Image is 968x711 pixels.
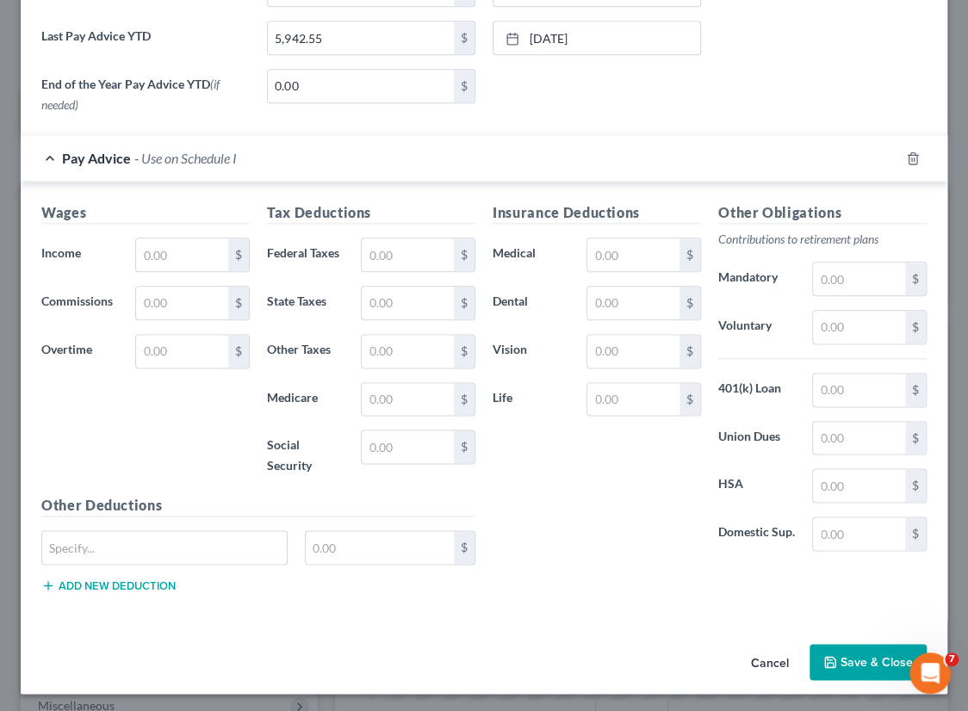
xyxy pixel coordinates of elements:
span: 😞 [239,533,264,567]
span: Pay Advice [62,150,131,166]
span: (if needed) [41,77,220,112]
span: 7 [945,652,959,666]
button: Save & Close [810,644,927,680]
input: 0.00 [268,70,454,102]
input: 0.00 [813,374,905,406]
p: Contributions to retirement plans [718,231,927,248]
input: 0.00 [813,311,905,343]
input: 0.00 [362,335,454,368]
label: Medical [484,238,578,272]
label: HSA [710,468,804,503]
input: Specify... [42,531,287,564]
div: $ [228,335,249,368]
div: $ [905,263,926,295]
div: $ [905,374,926,406]
span: 😐 [283,533,308,567]
input: 0.00 [587,287,679,319]
label: 401(k) Loan [710,373,804,407]
div: $ [679,238,700,271]
div: $ [454,383,475,416]
label: Medicare [258,382,352,417]
span: 😃 [328,533,353,567]
div: $ [905,469,926,502]
input: 0.00 [362,287,454,319]
span: - Use on Schedule I [134,150,237,166]
input: 0.00 [362,383,454,416]
input: 0.00 [306,531,454,564]
div: $ [454,70,475,102]
h5: Other Obligations [718,202,927,224]
iframe: Intercom live chat [909,652,951,694]
input: 0.00 [813,263,905,295]
input: 0.00 [136,238,228,271]
label: End of the Year Pay Advice YTD [33,69,258,121]
input: 0.00 [136,287,228,319]
input: 0.00 [813,469,905,502]
label: Vision [484,334,578,368]
label: Social Security [258,430,352,481]
button: Collapse window [518,7,550,40]
div: $ [454,430,475,463]
span: smiley reaction [319,533,363,567]
label: Overtime [33,334,127,368]
div: $ [905,311,926,343]
input: 0.00 [268,22,454,54]
input: 0.00 [362,430,454,463]
input: 0.00 [362,238,454,271]
label: Voluntary [710,310,804,344]
div: $ [679,335,700,368]
a: Open in help center [227,589,365,603]
h5: Tax Deductions [267,202,475,224]
input: 0.00 [587,238,679,271]
input: 0.00 [813,517,905,550]
h5: Wages [41,202,250,224]
div: $ [228,287,249,319]
label: Last Pay Advice YTD [33,21,258,69]
div: $ [454,531,475,564]
label: Domestic Sup. [710,516,804,551]
label: Commissions [33,286,127,320]
div: $ [679,287,700,319]
div: $ [679,383,700,416]
input: 0.00 [136,335,228,368]
div: $ [454,238,475,271]
div: Did this answer your question? [21,516,572,535]
label: Union Dues [710,421,804,455]
span: Income [41,245,81,260]
label: Life [484,382,578,417]
label: Dental [484,286,578,320]
label: Mandatory [710,262,804,296]
button: go back [11,7,44,40]
div: $ [228,238,249,271]
h5: Other Deductions [41,495,475,516]
h5: Insurance Deductions [493,202,701,224]
input: 0.00 [587,335,679,368]
button: Cancel [737,646,803,680]
label: Federal Taxes [258,238,352,272]
input: 0.00 [587,383,679,416]
button: Add new deduction [41,578,176,592]
label: Other Taxes [258,334,352,368]
div: $ [905,517,926,550]
span: disappointed reaction [229,533,274,567]
label: State Taxes [258,286,352,320]
div: Close [550,7,581,38]
input: 0.00 [813,422,905,454]
div: $ [454,335,475,368]
span: neutral face reaction [274,533,319,567]
div: $ [905,422,926,454]
a: [DATE] [493,22,700,54]
div: $ [454,22,475,54]
div: $ [454,287,475,319]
